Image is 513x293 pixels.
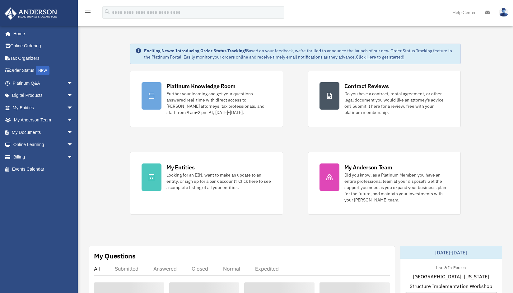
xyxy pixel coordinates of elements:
div: Did you know, as a Platinum Member, you have an entire professional team at your disposal? Get th... [344,172,450,203]
div: [DATE]-[DATE] [400,246,502,259]
div: NEW [36,66,49,75]
div: Answered [153,266,177,272]
a: Tax Organizers [4,52,82,64]
a: My Documentsarrow_drop_down [4,126,82,139]
a: Digital Productsarrow_drop_down [4,89,82,102]
a: My Entities Looking for an EIN, want to make an update to an entity, or sign up for a bank accoun... [130,152,283,215]
div: Based on your feedback, we're thrilled to announce the launch of our new Order Status Tracking fe... [144,48,455,60]
a: Click Here to get started! [356,54,404,60]
a: Events Calendar [4,163,82,176]
span: arrow_drop_down [67,89,79,102]
a: My Anderson Team Did you know, as a Platinum Member, you have an entire professional team at your... [308,152,461,215]
span: arrow_drop_down [67,77,79,90]
img: Anderson Advisors Platinum Portal [3,7,59,20]
div: Expedited [255,266,279,272]
a: Platinum Knowledge Room Further your learning and get your questions answered real-time with dire... [130,71,283,127]
a: Billingarrow_drop_down [4,151,82,163]
div: Platinum Knowledge Room [166,82,236,90]
div: Further your learning and get your questions answered real-time with direct access to [PERSON_NAM... [166,91,272,116]
i: menu [84,9,91,16]
a: My Anderson Teamarrow_drop_down [4,114,82,126]
i: search [104,8,111,15]
strong: Exciting News: Introducing Order Status Tracking! [144,48,246,54]
a: Online Learningarrow_drop_down [4,139,82,151]
img: User Pic [499,8,508,17]
div: Contract Reviews [344,82,389,90]
a: Contract Reviews Do you have a contract, rental agreement, or other legal document you would like... [308,71,461,127]
div: Normal [223,266,240,272]
div: My Questions [94,251,136,261]
div: Live & In-Person [431,264,471,270]
span: arrow_drop_down [67,102,79,114]
div: Closed [192,266,208,272]
span: arrow_drop_down [67,151,79,163]
div: Looking for an EIN, want to make an update to an entity, or sign up for a bank account? Click her... [166,172,272,191]
a: menu [84,11,91,16]
span: arrow_drop_down [67,126,79,139]
span: arrow_drop_down [67,139,79,151]
div: My Entities [166,163,194,171]
span: arrow_drop_down [67,114,79,127]
span: Structure Implementation Workshop [410,282,492,290]
a: Platinum Q&Aarrow_drop_down [4,77,82,89]
a: Order StatusNEW [4,64,82,77]
a: My Entitiesarrow_drop_down [4,102,82,114]
a: Online Ordering [4,40,82,52]
a: Home [4,27,79,40]
div: All [94,266,100,272]
div: Do you have a contract, rental agreement, or other legal document you would like an attorney's ad... [344,91,450,116]
span: [GEOGRAPHIC_DATA], [US_STATE] [413,273,489,280]
div: My Anderson Team [344,163,392,171]
div: Submitted [115,266,138,272]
